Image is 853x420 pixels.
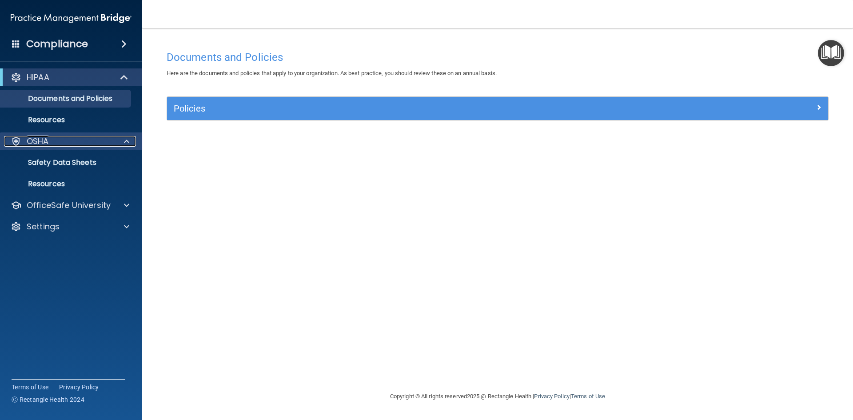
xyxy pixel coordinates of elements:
[534,393,569,400] a: Privacy Policy
[174,104,656,113] h5: Policies
[27,136,49,147] p: OSHA
[11,136,129,147] a: OSHA
[12,383,48,392] a: Terms of Use
[27,200,111,211] p: OfficeSafe University
[335,382,660,411] div: Copyright © All rights reserved 2025 @ Rectangle Health | |
[26,38,88,50] h4: Compliance
[167,70,497,76] span: Here are the documents and policies that apply to your organization. As best practice, you should...
[167,52,829,63] h4: Documents and Policies
[12,395,84,404] span: Ⓒ Rectangle Health 2024
[6,116,127,124] p: Resources
[27,72,49,83] p: HIPAA
[11,221,129,232] a: Settings
[6,180,127,188] p: Resources
[11,72,129,83] a: HIPAA
[11,9,132,27] img: PMB logo
[11,200,129,211] a: OfficeSafe University
[27,221,60,232] p: Settings
[174,101,821,116] a: Policies
[6,94,127,103] p: Documents and Policies
[59,383,99,392] a: Privacy Policy
[571,393,605,400] a: Terms of Use
[818,40,844,66] button: Open Resource Center
[6,158,127,167] p: Safety Data Sheets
